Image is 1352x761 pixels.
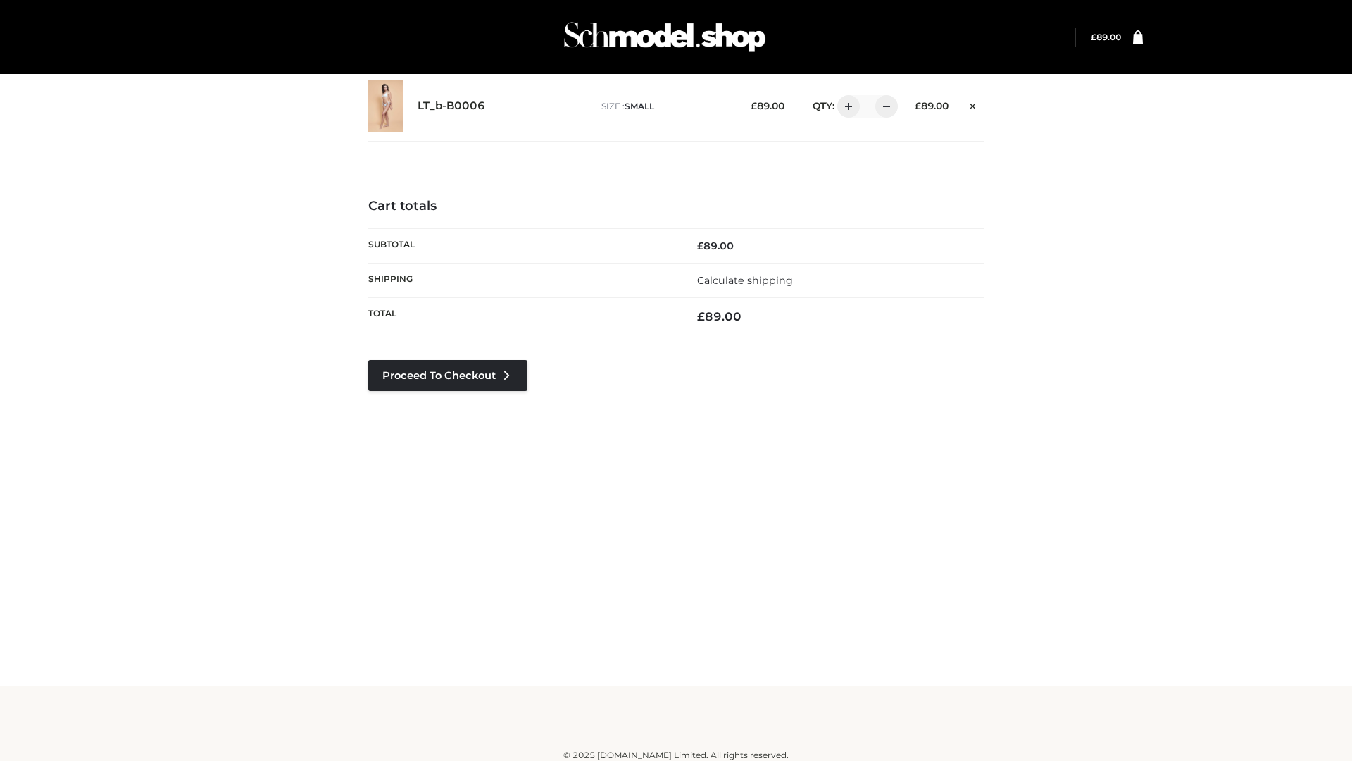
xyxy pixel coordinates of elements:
span: £ [915,100,921,111]
a: Remove this item [963,95,984,113]
div: QTY: [799,95,893,118]
a: Proceed to Checkout [368,360,527,391]
span: £ [697,309,705,323]
th: Shipping [368,263,676,297]
span: SMALL [625,101,654,111]
a: Calculate shipping [697,274,793,287]
bdi: 89.00 [697,309,741,323]
a: LT_b-B0006 [418,99,485,113]
h4: Cart totals [368,199,984,214]
bdi: 89.00 [751,100,784,111]
span: £ [1091,32,1096,42]
span: £ [751,100,757,111]
p: size : [601,100,729,113]
bdi: 89.00 [1091,32,1121,42]
img: LT_b-B0006 - SMALL [368,80,403,132]
th: Subtotal [368,228,676,263]
a: £89.00 [1091,32,1121,42]
th: Total [368,298,676,335]
img: Schmodel Admin 964 [559,9,770,65]
span: £ [697,240,703,252]
bdi: 89.00 [697,240,734,252]
bdi: 89.00 [915,100,949,111]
